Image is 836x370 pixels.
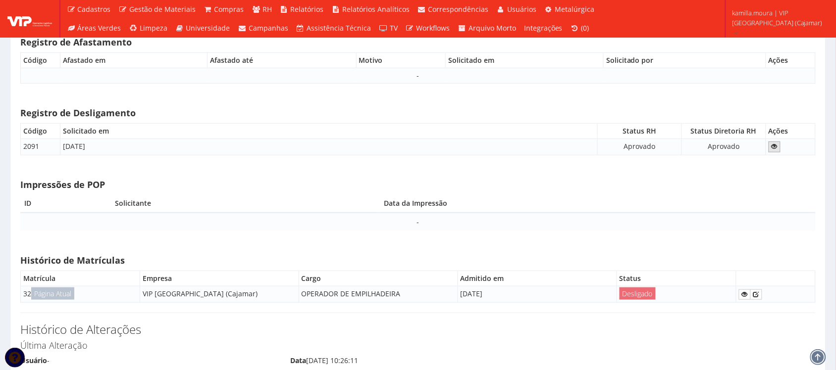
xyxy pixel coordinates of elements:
span: Limpeza [140,23,167,33]
a: Limpeza [125,19,172,38]
span: TV [390,23,398,33]
span: Relatórios [291,4,324,14]
th: Solicitante [111,194,380,213]
span: Relatórios Analíticos [342,4,410,14]
td: OPERADOR DE EMPILHADEIRA [299,286,458,303]
a: TV [375,19,402,38]
td: - [20,213,816,231]
span: Correspondências [428,4,489,14]
span: Campanhas [249,23,288,33]
h4: Última Alteração [20,341,816,351]
td: - [21,68,816,84]
span: Metalúrgica [555,4,595,14]
strong: Registro de Afastamento [20,36,132,48]
label: Data [290,356,306,366]
div: - [20,356,275,368]
th: Afastado até [208,53,356,68]
span: Áreas Verdes [78,23,121,33]
span: Usuários [507,4,536,14]
th: ID [20,194,111,213]
span: Página Atual [31,287,74,300]
th: Empresa [140,271,299,286]
th: Solicitado por [604,53,766,68]
th: Matrícula [21,271,140,286]
th: Ações [766,123,816,139]
span: Universidade [186,23,230,33]
td: VIP [GEOGRAPHIC_DATA] (Cajamar) [140,286,299,303]
th: Data da Impressão [380,194,816,213]
th: Cargo [299,271,458,286]
img: logo [7,11,52,26]
strong: Registro de Desligamento [20,107,136,119]
span: Gestão de Materiais [129,4,196,14]
th: Status RH [598,123,682,139]
a: Integrações [520,19,567,38]
h3: Histórico de Alterações [20,323,816,336]
th: Motivo [356,53,446,68]
span: Arquivo Morto [469,23,516,33]
th: Solicitado em [446,53,604,68]
div: [DATE] 10:26:11 [290,356,545,368]
td: Aprovado [682,139,766,155]
a: Universidade [171,19,234,38]
label: Usuário [20,356,47,366]
td: Aprovado [598,139,682,155]
span: Cadastros [78,4,111,14]
span: Compras [214,4,244,14]
th: Código [21,53,60,68]
th: Admitido em [458,271,617,286]
th: Código [21,123,60,139]
span: (0) [581,23,589,33]
th: Status [617,271,736,286]
th: Solicitado em [60,123,598,139]
td: 2091 [21,139,60,155]
a: (0) [567,19,593,38]
a: Workflows [402,19,454,38]
th: Ações [766,53,816,68]
span: Desligado [620,287,656,300]
th: Status Diretoria RH [682,123,766,139]
strong: Histórico de Matrículas [20,254,125,266]
span: RH [262,4,272,14]
span: Workflows [417,23,450,33]
span: Assistência Técnica [307,23,371,33]
a: Arquivo Morto [454,19,521,38]
strong: Impressões de POP [20,179,105,190]
td: [DATE] [458,286,617,303]
td: [DATE] [60,139,598,155]
span: kamilla.moura | VIP [GEOGRAPHIC_DATA] (Cajamar) [732,8,823,28]
span: Integrações [524,23,563,33]
a: Assistência Técnica [292,19,375,38]
th: Afastado em [60,53,208,68]
a: Campanhas [234,19,293,38]
a: Áreas Verdes [63,19,125,38]
td: 32 [21,286,140,303]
